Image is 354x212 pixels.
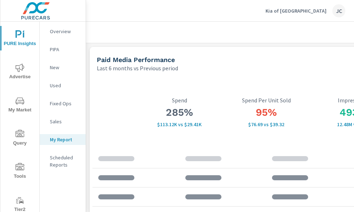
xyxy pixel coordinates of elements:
div: New [40,62,86,73]
p: Overview [50,28,80,35]
span: Tools [3,163,37,181]
p: Last 6 months vs Previous period [97,64,178,72]
h3: 285% [136,106,223,119]
p: Kia of [GEOGRAPHIC_DATA] [265,8,327,14]
div: My Report [40,134,86,145]
p: $113,125 vs $29,409 [136,122,223,127]
div: PIPA [40,44,86,55]
div: Scheduled Reports [40,152,86,170]
span: Query [3,130,37,147]
div: Overview [40,26,86,37]
p: Scheduled Reports [50,154,80,168]
p: My Report [50,136,80,143]
h3: 95% [223,106,310,119]
p: Fixed Ops [50,100,80,107]
p: Used [50,82,80,89]
p: $76.69 vs $39.32 [223,122,310,127]
div: Fixed Ops [40,98,86,109]
span: My Market [3,97,37,114]
h5: Paid Media Performance [97,56,175,63]
p: Sales [50,118,80,125]
div: JC [332,4,345,17]
span: Advertise [3,63,37,81]
div: Sales [40,116,86,127]
div: Used [40,80,86,91]
p: Spend [136,97,223,103]
span: PURE Insights [3,30,37,48]
p: New [50,64,80,71]
p: PIPA [50,46,80,53]
p: Spend Per Unit Sold [223,97,310,103]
